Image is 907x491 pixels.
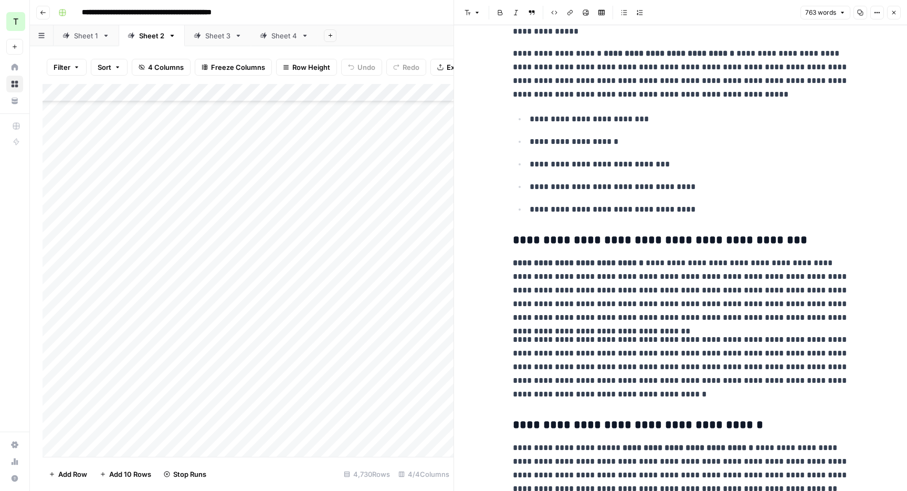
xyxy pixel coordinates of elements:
[157,466,213,483] button: Stop Runs
[292,62,330,72] span: Row Height
[185,25,251,46] a: Sheet 3
[205,30,230,41] div: Sheet 3
[173,469,206,479] span: Stop Runs
[91,59,128,76] button: Sort
[6,8,23,35] button: Workspace: TY SEO Team
[805,8,836,17] span: 763 words
[6,59,23,76] a: Home
[6,76,23,92] a: Browse
[357,62,375,72] span: Undo
[139,30,164,41] div: Sheet 2
[6,453,23,470] a: Usage
[6,92,23,109] a: Your Data
[276,59,337,76] button: Row Height
[271,30,297,41] div: Sheet 4
[447,62,484,72] span: Export CSV
[132,59,191,76] button: 4 Columns
[6,436,23,453] a: Settings
[340,466,394,483] div: 4,730 Rows
[43,466,93,483] button: Add Row
[58,469,87,479] span: Add Row
[47,59,87,76] button: Filter
[13,15,18,28] span: T
[6,470,23,487] button: Help + Support
[394,466,454,483] div: 4/4 Columns
[148,62,184,72] span: 4 Columns
[54,62,70,72] span: Filter
[430,59,491,76] button: Export CSV
[119,25,185,46] a: Sheet 2
[74,30,98,41] div: Sheet 1
[386,59,426,76] button: Redo
[195,59,272,76] button: Freeze Columns
[251,25,318,46] a: Sheet 4
[211,62,265,72] span: Freeze Columns
[403,62,419,72] span: Redo
[98,62,111,72] span: Sort
[341,59,382,76] button: Undo
[93,466,157,483] button: Add 10 Rows
[800,6,850,19] button: 763 words
[54,25,119,46] a: Sheet 1
[109,469,151,479] span: Add 10 Rows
